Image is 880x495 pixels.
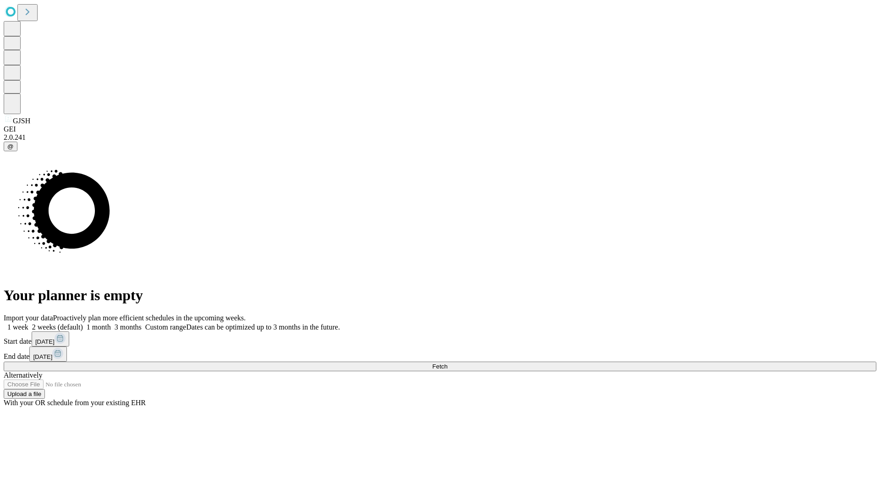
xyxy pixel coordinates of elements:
div: GEI [4,125,876,133]
span: Import your data [4,314,53,322]
span: Dates can be optimized up to 3 months in the future. [186,323,340,331]
span: With your OR schedule from your existing EHR [4,399,146,407]
button: @ [4,142,17,151]
span: Alternatively [4,371,42,379]
h1: Your planner is empty [4,287,876,304]
span: [DATE] [33,353,52,360]
div: End date [4,346,876,362]
span: 3 months [115,323,142,331]
div: Start date [4,331,876,346]
span: Proactively plan more efficient schedules in the upcoming weeks. [53,314,246,322]
span: Custom range [145,323,186,331]
span: 1 week [7,323,28,331]
span: 1 month [87,323,111,331]
button: [DATE] [32,331,69,346]
div: 2.0.241 [4,133,876,142]
span: 2 weeks (default) [32,323,83,331]
span: GJSH [13,117,30,125]
button: Fetch [4,362,876,371]
span: Fetch [432,363,447,370]
span: [DATE] [35,338,55,345]
span: @ [7,143,14,150]
button: [DATE] [29,346,67,362]
button: Upload a file [4,389,45,399]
